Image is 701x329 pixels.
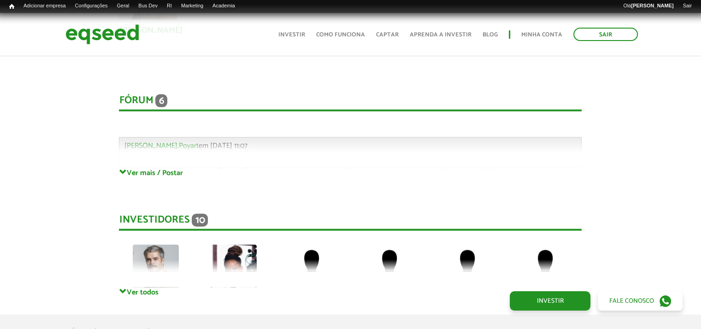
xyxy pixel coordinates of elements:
[598,291,683,311] a: Fale conosco
[65,22,139,47] img: EqSeed
[119,288,582,296] a: Ver todos
[192,214,208,227] span: 10
[155,94,167,107] span: 6
[134,2,162,10] a: Bus Dev
[177,2,208,10] a: Marketing
[316,32,365,38] a: Como funciona
[521,32,562,38] a: Minha conta
[119,168,582,177] a: Ver mais / Postar
[211,245,257,291] img: picture-90970-1668946421.jpg
[9,3,14,10] span: Início
[678,2,696,10] a: Sair
[410,32,471,38] a: Aprenda a investir
[619,2,678,10] a: Olá[PERSON_NAME]
[162,2,177,10] a: RI
[522,245,568,291] img: default-user.png
[208,2,240,10] a: Academia
[376,32,399,38] a: Captar
[119,214,582,231] div: Investidores
[483,32,498,38] a: Blog
[289,245,335,291] img: default-user.png
[444,245,490,291] img: default-user.png
[119,94,582,112] div: Fórum
[19,2,71,10] a: Adicionar empresa
[71,2,112,10] a: Configurações
[112,2,134,10] a: Geral
[124,140,247,152] span: em [DATE] 11:07
[510,291,590,311] a: Investir
[278,32,305,38] a: Investir
[631,3,673,8] strong: [PERSON_NAME]
[366,245,412,291] img: default-user.png
[133,245,179,291] img: picture-123564-1758224931.png
[573,28,638,41] a: Sair
[5,2,19,11] a: Início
